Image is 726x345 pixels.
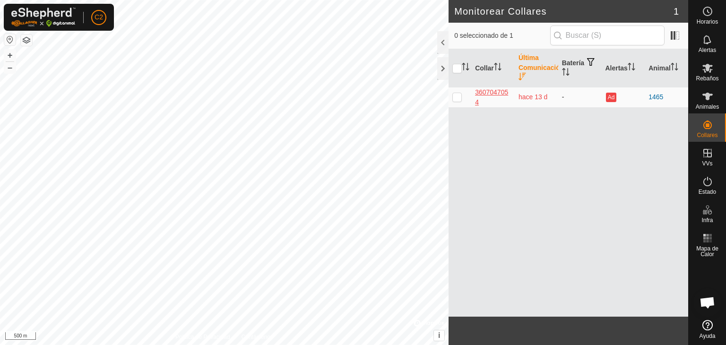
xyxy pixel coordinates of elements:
[691,246,724,257] span: Mapa de Calor
[696,104,719,110] span: Animales
[674,4,679,18] span: 1
[700,333,716,339] span: Ayuda
[438,331,440,339] span: i
[475,87,511,107] div: 3607047054
[699,47,716,53] span: Alertas
[494,64,501,72] p-sorticon: Activar para ordenar
[462,64,469,72] p-sorticon: Activar para ordenar
[11,8,76,27] img: Logo Gallagher
[697,19,718,25] span: Horarios
[702,161,712,166] span: VVs
[699,189,716,195] span: Estado
[701,217,713,223] span: Infra
[648,93,663,101] a: 1465
[4,34,16,45] button: Restablecer Mapa
[434,330,444,341] button: i
[645,49,688,87] th: Animal
[693,288,722,317] div: Chat abierto
[454,6,674,17] h2: Monitorear Collares
[696,76,718,81] span: Rebaños
[454,31,550,41] span: 0 seleccionado de 1
[519,74,526,82] p-sorticon: Activar para ordenar
[515,49,558,87] th: Última Comunicación
[689,316,726,343] a: Ayuda
[175,333,230,341] a: Política de Privacidad
[697,132,717,138] span: Collares
[471,49,515,87] th: Collar
[606,93,616,102] button: Ad
[95,12,103,22] span: C2
[21,34,32,46] button: Capas del Mapa
[628,64,635,72] p-sorticon: Activar para ordenar
[601,49,645,87] th: Alertas
[562,69,570,77] p-sorticon: Activar para ordenar
[558,49,602,87] th: Batería
[558,87,602,107] td: -
[550,26,665,45] input: Buscar (S)
[671,64,678,72] p-sorticon: Activar para ordenar
[242,333,273,341] a: Contáctenos
[519,93,548,101] span: 25 sept 2025, 14:36
[4,62,16,73] button: –
[4,50,16,61] button: +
